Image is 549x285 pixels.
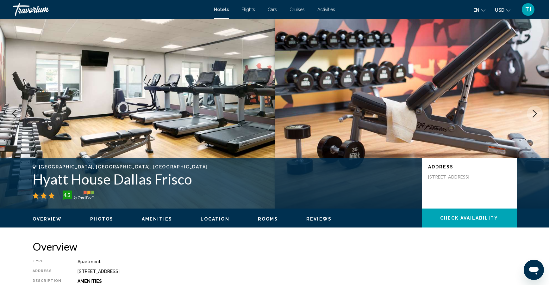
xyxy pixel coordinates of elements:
[306,216,332,221] span: Reviews
[6,106,22,122] button: Previous image
[495,5,510,15] button: Change currency
[90,216,113,222] button: Photos
[495,8,504,13] span: USD
[33,216,62,221] span: Overview
[33,269,62,274] div: Address
[268,7,277,12] a: Cars
[428,174,479,180] p: [STREET_ADDRESS]
[527,106,543,122] button: Next image
[78,269,517,274] div: [STREET_ADDRESS]
[306,216,332,222] button: Reviews
[33,171,415,187] h1: Hyatt House Dallas Frisco
[78,259,517,264] div: Apartment
[473,5,485,15] button: Change language
[78,279,102,284] b: Amenities
[520,3,536,16] button: User Menu
[258,216,278,221] span: Rooms
[317,7,335,12] a: Activities
[440,216,498,221] span: Check Availability
[422,209,517,227] button: Check Availability
[201,216,229,221] span: Location
[525,6,531,13] span: TJ
[201,216,229,222] button: Location
[473,8,479,13] span: en
[142,216,172,222] button: Amenities
[33,259,62,264] div: Type
[63,191,94,201] img: trustyou-badge-hor.svg
[13,3,208,16] a: Travorium
[241,7,255,12] a: Flights
[290,7,305,12] a: Cruises
[214,7,229,12] a: Hotels
[142,216,172,221] span: Amenities
[33,216,62,222] button: Overview
[258,216,278,222] button: Rooms
[524,260,544,280] iframe: Button to launch messaging window
[39,164,208,169] span: [GEOGRAPHIC_DATA], [GEOGRAPHIC_DATA], [GEOGRAPHIC_DATA]
[61,191,73,199] div: 4.5
[33,240,517,253] h2: Overview
[428,164,510,169] p: Address
[90,216,113,221] span: Photos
